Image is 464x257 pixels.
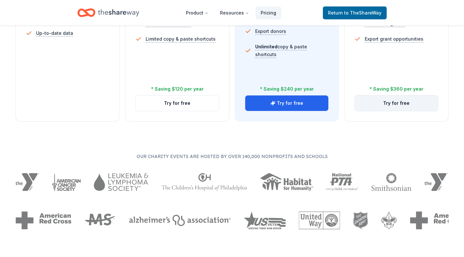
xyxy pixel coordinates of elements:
button: Try for free [245,95,328,111]
span: Export donors [255,27,286,35]
img: Alzheimers Association [129,215,231,226]
img: Habitat for Humanity [260,173,313,191]
img: US Vets [244,212,286,229]
img: The Salvation Army [353,212,368,229]
img: Smithsonian [371,173,411,191]
img: YMCA [424,173,448,191]
a: Returnto TheShareWay [323,6,387,19]
img: United Way [299,212,340,229]
nav: Main [181,5,281,20]
div: * Saving $240 per year [260,85,314,93]
span: to TheShareWay [344,10,382,15]
span: Return [328,9,382,17]
img: National PTA [326,173,359,191]
img: Leukemia & Lymphoma Society [94,173,148,191]
img: Boy Scouts of America [381,212,397,229]
img: American Cancer Society [52,173,81,191]
span: copy & paste shortcuts [255,44,307,57]
img: The Children's Hospital of Philadelphia [161,173,247,191]
a: Home [77,5,139,20]
button: Product [181,6,214,19]
div: * Saving $360 per year [370,85,423,93]
button: Try for free [136,95,219,111]
span: Export grant opportunities [365,35,423,43]
button: Resources [215,6,254,19]
button: Try for free [355,95,438,111]
span: Unlimited [255,44,277,49]
div: * Saving $120 per year [151,85,204,93]
img: American Red Cross [15,212,72,229]
p: Our charity events are hosted by over 140,000 nonprofits and schools [15,153,449,160]
img: YMCA [15,173,39,191]
a: Pricing [256,6,281,19]
span: Limited copy & paste shortcuts [146,35,216,43]
img: MS [84,212,116,229]
span: Up-to-date data [36,29,73,37]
